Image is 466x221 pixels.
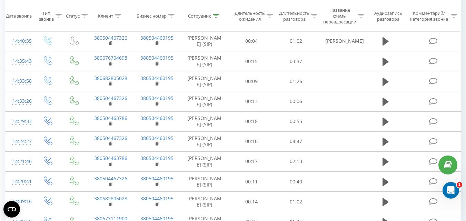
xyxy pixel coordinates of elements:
[229,51,274,71] td: 00:15
[229,131,274,151] td: 00:10
[98,13,113,19] div: Клиент
[274,111,318,131] td: 00:55
[6,13,32,19] div: Дата звонка
[180,91,229,111] td: [PERSON_NAME] (SIP)
[274,51,318,71] td: 03:37
[443,182,459,199] iframe: Intercom live chat
[3,201,20,218] button: Open CMP widget
[409,10,449,22] div: Комментарий/категория звонка
[180,151,229,171] td: [PERSON_NAME] (SIP)
[229,71,274,91] td: 00:09
[323,7,356,25] div: Название схемы переадресации
[180,51,229,71] td: [PERSON_NAME] (SIP)
[94,115,127,121] a: 380504463786
[318,31,365,51] td: [PERSON_NAME]
[12,155,27,168] div: 14:21:46
[140,175,173,182] a: 380504460195
[12,195,27,208] div: 14:09:16
[274,192,318,212] td: 01:02
[229,151,274,171] td: 00:17
[274,31,318,51] td: 01:02
[274,91,318,111] td: 00:06
[457,182,462,188] span: 1
[94,195,127,202] a: 380682805028
[188,13,211,19] div: Сотрудник
[94,34,127,41] a: 380504467326
[229,91,274,111] td: 00:13
[180,31,229,51] td: [PERSON_NAME] (SIP)
[94,135,127,141] a: 380504467326
[94,75,127,81] a: 380682805028
[229,31,274,51] td: 00:04
[94,54,127,61] a: 380676704698
[140,95,173,101] a: 380504460195
[371,10,406,22] div: Аудиозапись разговора
[140,115,173,121] a: 380504460195
[140,135,173,141] a: 380504460195
[12,135,27,148] div: 14:24:27
[94,95,127,101] a: 380504467326
[229,111,274,131] td: 00:18
[229,192,274,212] td: 00:14
[229,172,274,192] td: 00:11
[12,54,27,68] div: 14:35:43
[274,71,318,91] td: 01:26
[12,115,27,128] div: 14:29:33
[137,13,167,19] div: Бизнес номер
[274,151,318,171] td: 02:13
[180,192,229,212] td: [PERSON_NAME] (SIP)
[94,155,127,161] a: 380504463786
[12,34,27,48] div: 14:40:35
[140,34,173,41] a: 380504460195
[140,75,173,81] a: 380504460195
[140,195,173,202] a: 380504460195
[180,111,229,131] td: [PERSON_NAME] (SIP)
[180,172,229,192] td: [PERSON_NAME] (SIP)
[180,131,229,151] td: [PERSON_NAME] (SIP)
[180,71,229,91] td: [PERSON_NAME] (SIP)
[274,172,318,192] td: 00:40
[12,94,27,108] div: 14:33:26
[140,54,173,61] a: 380504460195
[39,10,54,22] div: Тип звонка
[279,10,309,22] div: Длительность разговора
[12,175,27,188] div: 14:20:41
[94,175,127,182] a: 380504467326
[274,131,318,151] td: 04:47
[140,155,173,161] a: 380504460195
[66,13,80,19] div: Статус
[12,74,27,88] div: 14:33:58
[235,10,265,22] div: Длительность ожидания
